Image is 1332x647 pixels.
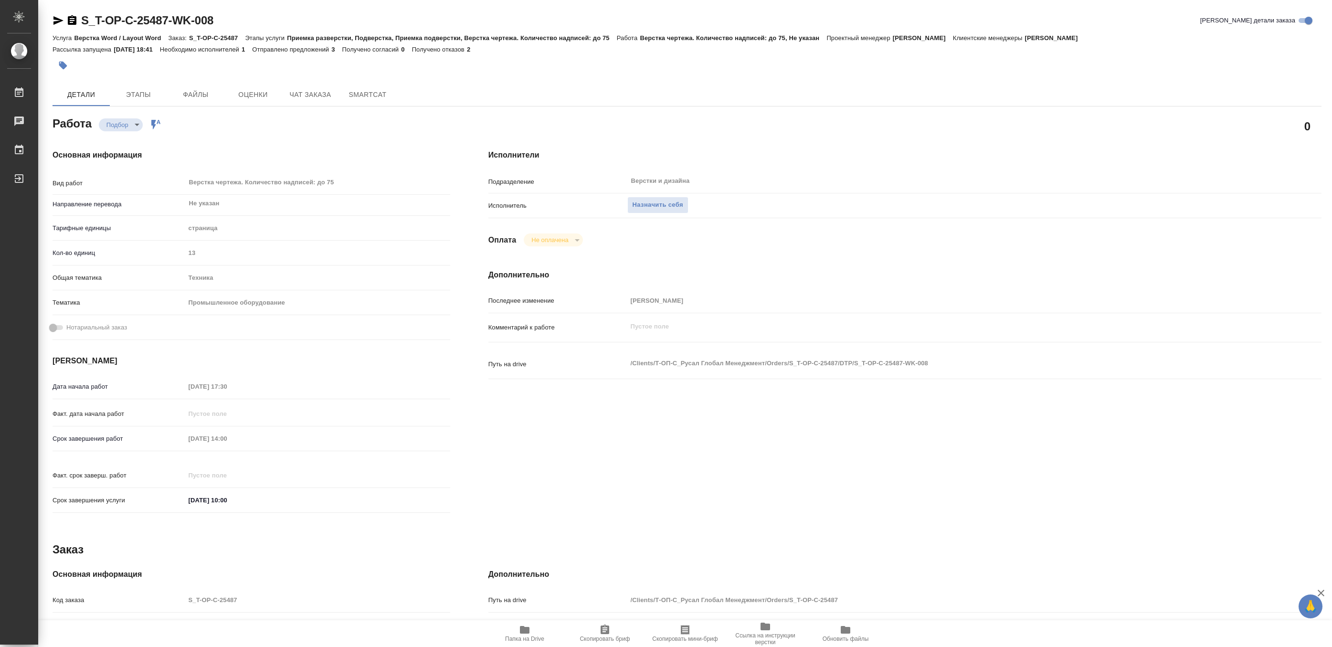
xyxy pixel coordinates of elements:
span: Этапы [116,89,161,101]
span: Нотариальный заказ [66,323,127,332]
h4: Основная информация [53,149,450,161]
input: Пустое поле [185,380,269,393]
span: Чат заказа [287,89,333,101]
p: 1 [242,46,252,53]
a: S_T-OP-C-25487-WK-008 [81,14,213,27]
button: Папка на Drive [485,620,565,647]
p: Направление перевода [53,200,185,209]
span: Оценки [230,89,276,101]
div: страница [185,220,450,236]
div: Подбор [99,118,143,131]
p: Получено отказов [412,46,467,53]
p: Факт. срок заверш. работ [53,471,185,480]
p: Заказ: [169,34,189,42]
p: Кол-во единиц [53,248,185,258]
p: Этапы услуги [245,34,287,42]
p: [DATE] 18:41 [114,46,160,53]
input: Пустое поле [627,593,1252,607]
input: ✎ Введи что-нибудь [185,493,269,507]
p: Путь на drive [488,595,627,605]
span: SmartCat [345,89,391,101]
p: Срок завершения услуги [53,496,185,505]
input: Пустое поле [627,618,1252,632]
p: Тематика [53,298,185,308]
span: 🙏 [1302,596,1319,616]
p: Верстка Word / Layout Word [74,34,168,42]
p: Рассылка запущена [53,46,114,53]
p: Клиентские менеджеры [953,34,1025,42]
h4: Основная информация [53,569,450,580]
p: 3 [331,46,342,53]
span: Ссылка на инструкции верстки [731,632,800,646]
h4: Дополнительно [488,569,1321,580]
button: Обновить файлы [805,620,886,647]
button: Скопировать мини-бриф [645,620,725,647]
p: Комментарий к работе [488,323,627,332]
p: Работа [617,34,640,42]
span: Скопировать мини-бриф [652,636,718,642]
h2: 0 [1304,118,1311,134]
p: S_T-OP-C-25487 [189,34,245,42]
p: Путь на drive [488,360,627,369]
h4: Оплата [488,234,517,246]
input: Пустое поле [185,246,450,260]
h2: Работа [53,114,92,131]
p: 2 [467,46,477,53]
button: Скопировать ссылку для ЯМессенджера [53,15,64,26]
input: Пустое поле [185,618,450,632]
span: Файлы [173,89,219,101]
input: Пустое поле [185,407,269,421]
p: [PERSON_NAME] [893,34,953,42]
p: [PERSON_NAME] [1025,34,1085,42]
button: Скопировать ссылку [66,15,78,26]
span: Скопировать бриф [580,636,630,642]
p: Услуга [53,34,74,42]
p: Последнее изменение [488,296,627,306]
div: Промышленное оборудование [185,295,450,311]
p: Срок завершения работ [53,434,185,444]
textarea: /Clients/Т-ОП-С_Русал Глобал Менеджмент/Orders/S_T-OP-C-25487/DTP/S_T-OP-C-25487-WK-008 [627,355,1252,371]
h4: [PERSON_NAME] [53,355,450,367]
p: Необходимо исполнителей [160,46,242,53]
p: Дата начала работ [53,382,185,392]
button: Добавить тэг [53,55,74,76]
p: Верстка чертежа. Количество надписей: до 75, Не указан [640,34,826,42]
p: Исполнитель [488,201,627,211]
p: Подразделение [488,177,627,187]
span: Детали [58,89,104,101]
button: Скопировать бриф [565,620,645,647]
input: Пустое поле [185,593,450,607]
span: [PERSON_NAME] детали заказа [1200,16,1295,25]
h4: Дополнительно [488,269,1321,281]
input: Пустое поле [185,468,269,482]
button: Подбор [104,121,131,129]
div: Техника [185,270,450,286]
span: Назначить себя [633,200,683,211]
p: Код заказа [53,595,185,605]
p: Получено согласий [342,46,402,53]
div: Подбор [524,233,582,246]
input: Пустое поле [185,432,269,445]
p: Тарифные единицы [53,223,185,233]
h2: Заказ [53,542,84,557]
p: Вид работ [53,179,185,188]
p: Проектный менеджер [826,34,892,42]
p: Общая тематика [53,273,185,283]
p: Факт. дата начала работ [53,409,185,419]
button: Не оплачена [529,236,571,244]
span: Обновить файлы [823,636,869,642]
button: Назначить себя [627,197,688,213]
p: Отправлено предложений [252,46,331,53]
input: Пустое поле [627,294,1252,308]
span: Папка на Drive [505,636,544,642]
button: 🙏 [1299,594,1322,618]
h4: Исполнители [488,149,1321,161]
button: Ссылка на инструкции верстки [725,620,805,647]
p: Приемка разверстки, Подверстка, Приемка подверстки, Верстка чертежа. Количество надписей: до 75 [287,34,617,42]
p: 0 [401,46,412,53]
